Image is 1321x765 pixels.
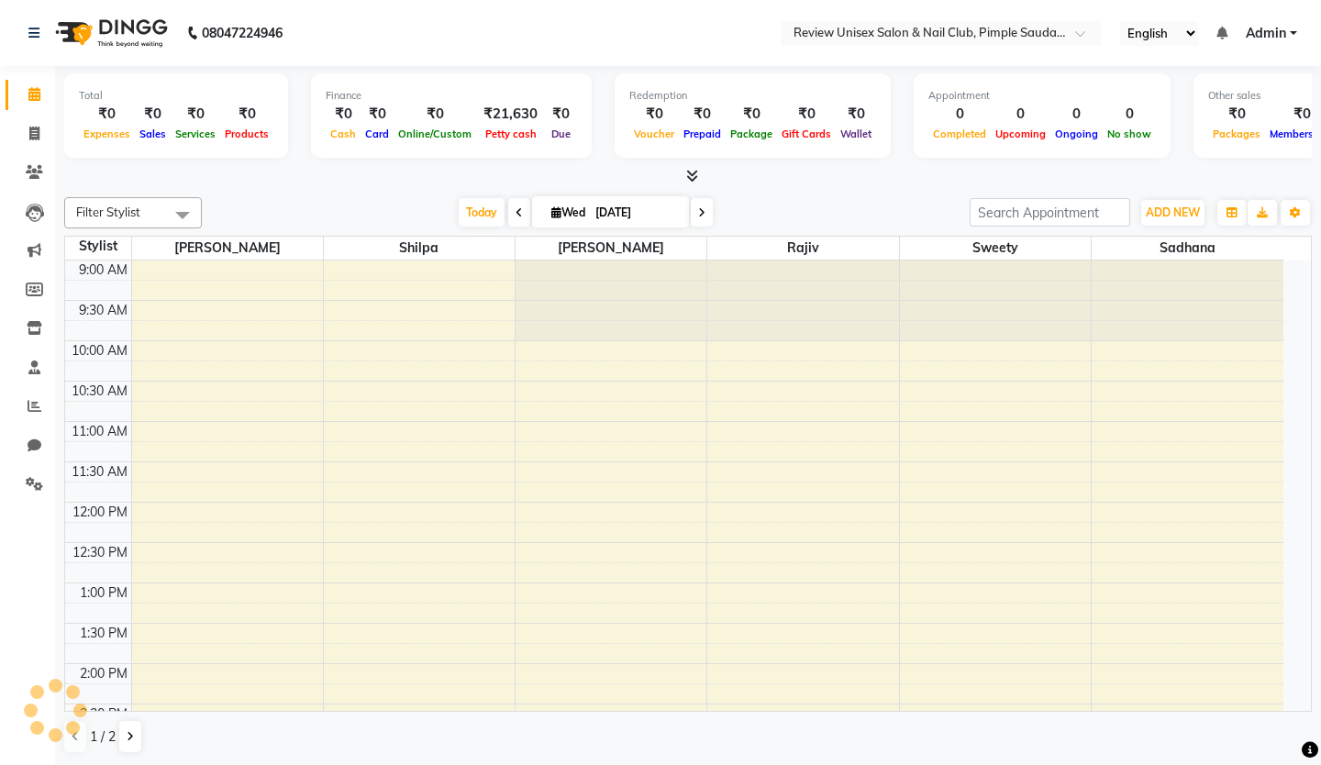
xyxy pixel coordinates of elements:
div: ₹0 [394,104,476,125]
div: 12:30 PM [69,543,131,562]
div: ₹21,630 [476,104,545,125]
img: logo [47,7,172,59]
div: ₹0 [545,104,577,125]
div: ₹0 [135,104,171,125]
span: Voucher [629,127,679,140]
div: Stylist [65,237,131,256]
div: Redemption [629,88,876,104]
div: ₹0 [361,104,394,125]
div: ₹0 [777,104,836,125]
span: Card [361,127,394,140]
span: Admin [1246,24,1286,43]
span: Sweety [900,237,1091,260]
div: 9:00 AM [75,261,131,280]
button: ADD NEW [1141,200,1204,226]
div: 0 [1050,104,1103,125]
div: ₹0 [1208,104,1265,125]
div: Appointment [928,88,1156,104]
div: 11:30 AM [68,462,131,482]
div: 9:30 AM [75,301,131,320]
div: ₹0 [836,104,876,125]
div: 2:30 PM [76,704,131,724]
div: 11:00 AM [68,422,131,441]
div: ₹0 [79,104,135,125]
span: Petty cash [481,127,541,140]
div: ₹0 [679,104,726,125]
span: Filter Stylist [76,205,140,219]
span: Products [220,127,273,140]
div: ₹0 [220,104,273,125]
div: 10:00 AM [68,341,131,360]
span: Packages [1208,127,1265,140]
div: 2:00 PM [76,664,131,683]
span: 1 / 2 [90,727,116,747]
div: Total [79,88,273,104]
div: 1:30 PM [76,624,131,643]
span: Shilpa [324,237,515,260]
div: 0 [1103,104,1156,125]
div: ₹0 [629,104,679,125]
span: Today [459,198,505,227]
span: Prepaid [679,127,726,140]
div: Finance [326,88,577,104]
span: Wed [547,205,590,219]
span: Sadhana [1092,237,1283,260]
div: ₹0 [726,104,777,125]
span: Package [726,127,777,140]
span: No show [1103,127,1156,140]
div: ₹0 [326,104,361,125]
span: Wallet [836,127,876,140]
div: 0 [991,104,1050,125]
span: [PERSON_NAME] [516,237,706,260]
span: Completed [928,127,991,140]
span: Services [171,127,220,140]
span: Ongoing [1050,127,1103,140]
b: 08047224946 [202,7,283,59]
span: ADD NEW [1146,205,1200,219]
span: Cash [326,127,361,140]
span: Rajiv [707,237,898,260]
span: Sales [135,127,171,140]
div: 10:30 AM [68,382,131,401]
input: Search Appointment [970,198,1130,227]
div: 0 [928,104,991,125]
span: Gift Cards [777,127,836,140]
div: 1:00 PM [76,583,131,603]
span: Due [547,127,575,140]
span: Upcoming [991,127,1050,140]
div: 12:00 PM [69,503,131,522]
input: 2025-09-03 [590,199,682,227]
span: Online/Custom [394,127,476,140]
div: ₹0 [171,104,220,125]
span: Expenses [79,127,135,140]
span: [PERSON_NAME] [132,237,323,260]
